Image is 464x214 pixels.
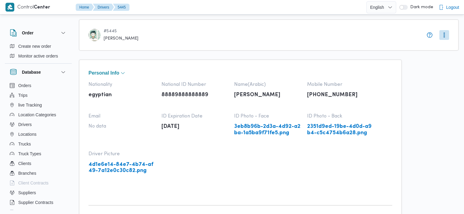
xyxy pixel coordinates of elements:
[18,150,41,157] span: Truck Types
[88,71,119,75] span: Personal Info
[307,82,374,87] span: Mobile Number
[7,120,69,129] button: Drivers
[7,178,69,188] button: Client Contracts
[88,92,155,98] p: egyptian
[436,1,462,13] button: Logout
[88,77,392,194] div: Personal Info
[88,114,155,119] span: Email
[426,31,433,39] button: info
[161,92,228,98] p: 88889888888889
[88,162,155,174] a: 4d1e6e14-84e7-4b74-af49-7a12e0c30c82.png
[7,41,69,51] button: Create new order
[5,41,72,63] div: Order
[7,51,69,61] button: Monitor active orders
[234,114,301,119] span: ID Photo - Face
[5,81,72,212] div: Database
[161,82,228,87] span: National ID Number
[88,71,392,75] button: Personal Info
[18,111,56,118] span: Location Categories
[18,101,42,109] span: live Tracking
[18,82,31,89] span: Orders
[7,90,69,100] button: Trips
[7,129,69,139] button: Locations
[88,82,155,87] span: Nationality
[88,151,155,157] span: Driver Picture
[10,68,67,76] button: Database
[7,149,69,159] button: Truck Types
[439,30,449,40] button: More
[18,131,36,138] span: Locations
[18,121,32,128] span: Drivers
[18,92,28,99] span: Trips
[88,29,101,41] div: Ahamd Ahamd Mustfa
[6,190,26,208] iframe: chat widget
[18,189,36,196] span: Suppliers
[18,43,51,50] span: Create new order
[18,179,49,187] span: Client Contracts
[446,4,459,11] span: Logout
[104,36,138,41] span: [PERSON_NAME]
[18,140,31,148] span: Trucks
[408,5,433,10] span: Dark mode
[22,68,41,76] h3: Database
[113,4,130,11] button: 5445
[5,3,14,12] img: X8yXhbKr1z7QwAAAABJRU5ErkJggg==
[22,29,33,37] h3: Order
[234,92,301,98] p: [PERSON_NAME]
[7,188,69,198] button: Suppliers
[7,198,69,207] button: Supplier Contracts
[7,139,69,149] button: Trucks
[7,159,69,168] button: Clients
[93,4,114,11] button: Drivers
[7,168,69,178] button: Branches
[18,170,36,177] span: Branches
[88,124,155,129] span: No data
[234,124,301,136] a: 3eb8b96b-2d3a-4d92-a2ba-1a5ba9f71fe5.png
[18,160,31,167] span: Clients
[7,110,69,120] button: Location Categories
[76,4,94,11] button: Home
[10,29,67,37] button: Order
[234,82,301,87] span: Name(Arabic)
[307,114,374,119] span: ID Photo - Back
[34,5,50,10] b: Center
[161,114,228,119] span: ID Expiration Date
[307,92,374,98] p: [PHONE_NUMBER]
[307,124,374,136] a: 2351d9ed-19be-4d0d-a9b4-c5c4754b6a28.png
[18,199,53,206] span: Supplier Contracts
[7,81,69,90] button: Orders
[18,52,58,60] span: Monitor active orders
[104,29,138,34] span: # 5445
[161,124,228,130] p: [DATE]
[7,100,69,110] button: live Tracking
